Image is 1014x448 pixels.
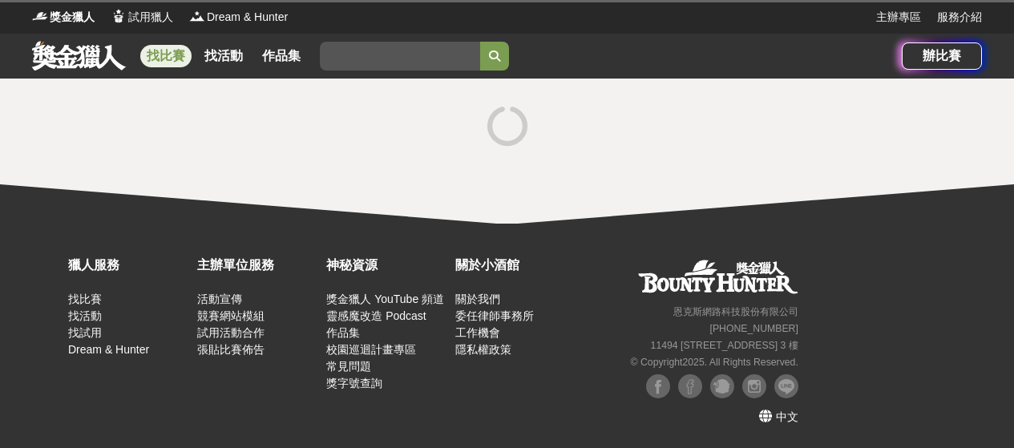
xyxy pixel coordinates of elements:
small: © Copyright 2025 . All Rights Reserved. [631,357,798,368]
a: 找試用 [68,326,102,339]
a: 找比賽 [68,293,102,305]
a: 校園巡迴計畫專區 [326,343,416,356]
span: 獎金獵人 [50,9,95,26]
a: 張貼比賽佈告 [197,343,265,356]
a: 工作機會 [455,326,500,339]
img: Instagram [742,374,766,398]
span: Dream & Hunter [207,9,288,26]
span: 中文 [776,410,798,423]
a: Logo獎金獵人 [32,9,95,26]
small: [PHONE_NUMBER] [710,323,798,334]
a: 找比賽 [140,45,192,67]
div: 神秘資源 [326,256,447,275]
img: LINE [774,374,798,398]
a: 競賽網站模組 [197,309,265,322]
a: 獎金獵人 YouTube 頻道 [326,293,444,305]
div: 關於小酒館 [455,256,576,275]
a: 找活動 [68,309,102,322]
a: 獎字號查詢 [326,377,382,389]
a: 委任律師事務所 [455,309,534,322]
a: 主辦專區 [876,9,921,26]
img: Logo [111,8,127,24]
span: 試用獵人 [128,9,173,26]
a: 服務介紹 [937,9,982,26]
img: Plurk [710,374,734,398]
a: 辦比賽 [902,42,982,70]
a: LogoDream & Hunter [189,9,288,26]
a: 找活動 [198,45,249,67]
div: 主辦單位服務 [197,256,318,275]
a: 隱私權政策 [455,343,511,356]
a: 靈感魔改造 Podcast [326,309,426,322]
img: Facebook [678,374,702,398]
a: 作品集 [256,45,307,67]
a: Logo試用獵人 [111,9,173,26]
img: Facebook [646,374,670,398]
a: Dream & Hunter [68,343,149,356]
img: Logo [32,8,48,24]
a: 常見問題 [326,360,371,373]
a: 活動宣傳 [197,293,242,305]
a: 作品集 [326,326,360,339]
img: Logo [189,8,205,24]
div: 獵人服務 [68,256,189,275]
small: 11494 [STREET_ADDRESS] 3 樓 [651,340,798,351]
a: 關於我們 [455,293,500,305]
a: 試用活動合作 [197,326,265,339]
small: 恩克斯網路科技股份有限公司 [673,306,798,317]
